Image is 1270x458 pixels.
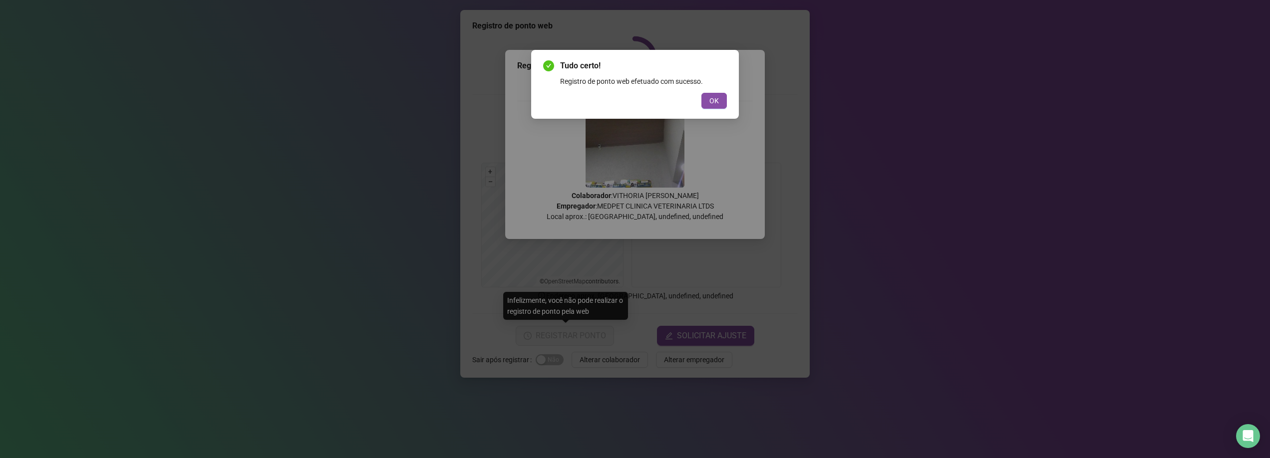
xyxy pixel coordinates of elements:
span: Tudo certo! [560,60,727,72]
span: OK [709,95,719,106]
button: OK [701,93,727,109]
span: check-circle [543,60,554,71]
div: Open Intercom Messenger [1236,424,1260,448]
div: Registro de ponto web efetuado com sucesso. [560,76,727,87]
